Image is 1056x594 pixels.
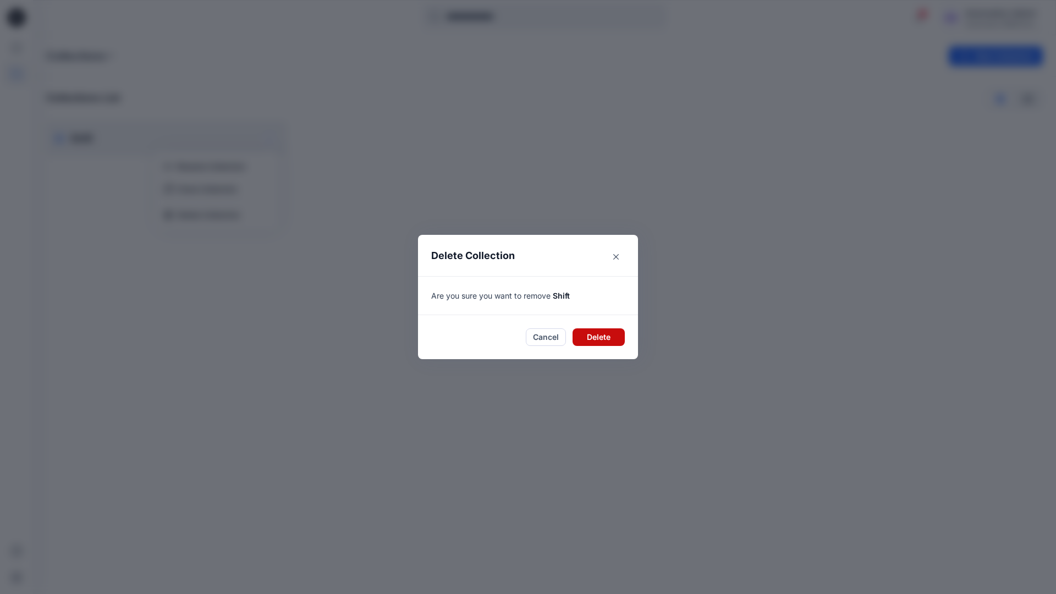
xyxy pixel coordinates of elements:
button: Cancel [526,328,566,346]
header: Delete Collection [418,235,638,276]
button: Close [607,248,625,266]
span: Shift [553,291,570,300]
button: Delete [573,328,625,346]
p: Are you sure you want to remove [431,290,625,301]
